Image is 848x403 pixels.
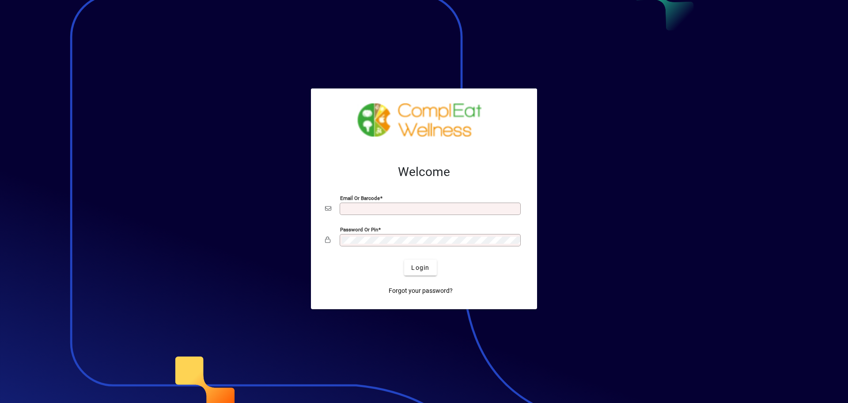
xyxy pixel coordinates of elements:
[404,260,436,276] button: Login
[411,263,429,273] span: Login
[385,283,456,299] a: Forgot your password?
[340,195,380,201] mat-label: Email or Barcode
[389,286,453,296] span: Forgot your password?
[340,226,378,233] mat-label: Password or Pin
[325,165,523,180] h2: Welcome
